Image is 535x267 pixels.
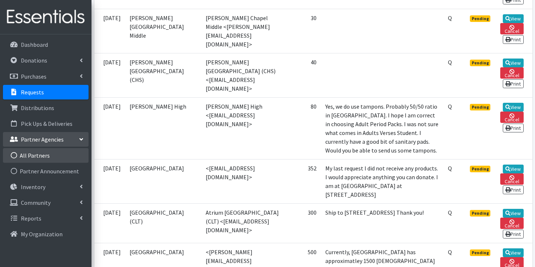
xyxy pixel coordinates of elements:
a: Cancel [500,67,523,79]
a: Requests [3,85,89,99]
a: View [503,165,524,173]
abbr: Quantity [448,165,452,172]
a: View [503,14,524,23]
a: Print [503,230,524,238]
td: 80 [285,97,321,159]
td: [PERSON_NAME][GEOGRAPHIC_DATA] (CHS) <[EMAIL_ADDRESS][DOMAIN_NAME]> [201,53,285,97]
a: View [503,103,524,112]
a: Print [503,124,524,132]
a: Dashboard [3,37,89,52]
p: Distributions [21,104,54,112]
a: Purchases [3,69,89,84]
a: Print [503,79,524,88]
td: 300 [285,203,321,243]
td: [DATE] [94,203,125,243]
span: Pending [470,210,491,217]
td: [PERSON_NAME][GEOGRAPHIC_DATA] (CHS) [125,53,201,97]
a: Donations [3,53,89,68]
p: Donations [21,57,47,64]
p: Dashboard [21,41,48,48]
td: [GEOGRAPHIC_DATA] (CLT) [125,203,201,243]
td: Yes, we do use tampons. Probably 50/50 ratio in [GEOGRAPHIC_DATA]. I hope I am correct in choosin... [321,97,444,159]
a: Distributions [3,101,89,115]
span: Pending [470,104,491,110]
td: My last request I did not receive any products. I would appreciate anything you can donate. I am ... [321,159,444,203]
td: [GEOGRAPHIC_DATA] [125,159,201,203]
a: All Partners [3,148,89,163]
td: Ship to [STREET_ADDRESS] Thank you! [321,203,444,243]
span: Pending [470,249,491,256]
td: <[EMAIL_ADDRESS][DOMAIN_NAME]> [201,159,285,203]
p: Reports [21,215,41,222]
img: HumanEssentials [3,5,89,29]
a: View [503,59,524,67]
p: Partner Agencies [21,136,64,143]
a: Partner Announcement [3,164,89,178]
a: Print [503,185,524,194]
td: [PERSON_NAME][GEOGRAPHIC_DATA] Middle [125,9,201,53]
a: Inventory [3,180,89,194]
abbr: Quantity [448,14,452,22]
a: Cancel [500,218,523,229]
td: 40 [285,53,321,97]
p: Purchases [21,73,46,80]
a: Reports [3,211,89,226]
a: Cancel [500,173,523,185]
a: Community [3,195,89,210]
p: My Organization [21,230,63,238]
td: 30 [285,9,321,53]
td: [DATE] [94,97,125,159]
td: [PERSON_NAME] High <[EMAIL_ADDRESS][DOMAIN_NAME]> [201,97,285,159]
span: Pending [470,60,491,66]
a: Partner Agencies [3,132,89,147]
p: Pick Ups & Deliveries [21,120,72,127]
a: My Organization [3,227,89,241]
td: 352 [285,159,321,203]
a: View [503,209,524,218]
abbr: Quantity [448,59,452,66]
a: Cancel [500,112,523,123]
span: Pending [470,15,491,22]
a: Cancel [500,23,523,34]
abbr: Quantity [448,248,452,256]
td: [DATE] [94,9,125,53]
td: [DATE] [94,159,125,203]
p: Requests [21,89,44,96]
abbr: Quantity [448,209,452,216]
td: [DATE] [94,53,125,97]
a: Print [503,35,524,44]
a: Pick Ups & Deliveries [3,116,89,131]
span: Pending [470,166,491,172]
td: [PERSON_NAME] High [125,97,201,159]
td: Atrium [GEOGRAPHIC_DATA] (CLT) <[EMAIL_ADDRESS][DOMAIN_NAME]> [201,203,285,243]
abbr: Quantity [448,103,452,110]
p: Community [21,199,50,206]
p: Inventory [21,183,45,191]
td: [PERSON_NAME] Chapel Middle <[PERSON_NAME][EMAIL_ADDRESS][DOMAIN_NAME]> [201,9,285,53]
a: View [503,248,524,257]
